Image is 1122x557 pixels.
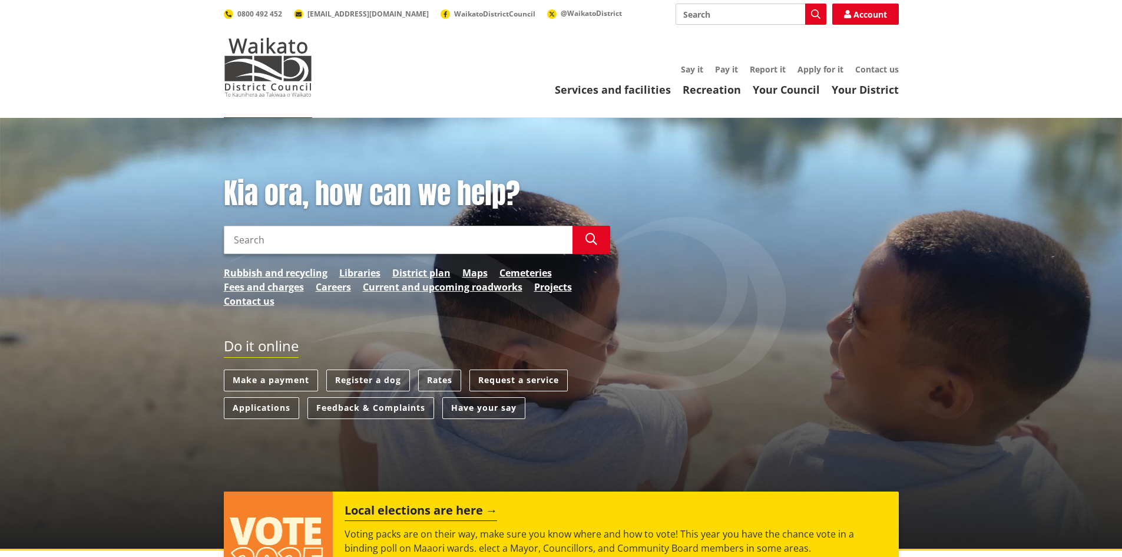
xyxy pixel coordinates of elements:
a: Your District [832,83,899,97]
h2: Do it online [224,338,299,358]
a: Pay it [715,64,738,75]
a: Contact us [855,64,899,75]
a: Apply for it [797,64,843,75]
input: Search input [224,226,572,254]
a: Applications [224,397,299,419]
a: Have your say [442,397,525,419]
h2: Local elections are here [345,503,497,521]
a: Report it [750,64,786,75]
a: Contact us [224,294,274,308]
a: Say it [681,64,703,75]
a: Account [832,4,899,25]
a: Feedback & Complaints [307,397,434,419]
a: Request a service [469,370,568,391]
a: Libraries [339,266,380,280]
a: [EMAIL_ADDRESS][DOMAIN_NAME] [294,9,429,19]
a: Services and facilities [555,83,671,97]
a: Recreation [683,83,741,97]
a: WaikatoDistrictCouncil [441,9,535,19]
a: @WaikatoDistrict [547,8,622,18]
span: WaikatoDistrictCouncil [454,9,535,19]
input: Search input [676,4,826,25]
a: Rubbish and recycling [224,266,327,280]
a: Fees and charges [224,280,304,294]
h1: Kia ora, how can we help? [224,177,610,211]
a: Rates [418,370,461,391]
a: Careers [316,280,351,294]
a: Maps [462,266,488,280]
a: Cemeteries [499,266,552,280]
a: Projects [534,280,572,294]
span: [EMAIL_ADDRESS][DOMAIN_NAME] [307,9,429,19]
a: Register a dog [326,370,410,391]
a: 0800 492 452 [224,9,282,19]
span: @WaikatoDistrict [561,8,622,18]
a: District plan [392,266,451,280]
img: Waikato District Council - Te Kaunihera aa Takiwaa o Waikato [224,38,312,97]
a: Your Council [753,83,820,97]
span: 0800 492 452 [237,9,282,19]
a: Current and upcoming roadworks [363,280,522,294]
p: Voting packs are on their way, make sure you know where and how to vote! This year you have the c... [345,527,886,555]
a: Make a payment [224,370,318,391]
